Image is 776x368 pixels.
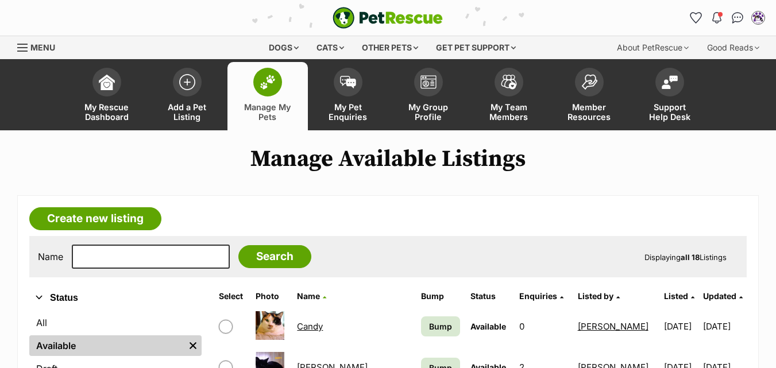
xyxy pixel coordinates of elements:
a: Menu [17,36,63,57]
td: [DATE] [659,307,702,346]
span: Listed [664,291,688,301]
a: Available [29,335,184,356]
a: Listed by [578,291,620,301]
button: Status [29,290,202,305]
a: Bump [421,316,460,336]
a: [PERSON_NAME] [578,321,648,332]
th: Select [214,287,250,305]
img: Hayley Barton profile pic [752,12,764,24]
a: Add a Pet Listing [147,62,227,130]
span: Displaying Listings [644,253,727,262]
input: Search [238,245,311,268]
a: All [29,312,202,333]
ul: Account quick links [687,9,767,27]
td: 0 [515,307,572,346]
span: translation missing: en.admin.listings.index.attributes.enquiries [519,291,557,301]
a: Favourites [687,9,705,27]
a: Conversations [728,9,747,27]
img: add-pet-listing-icon-0afa8454b4691262ce3f59096e99ab1cd57d4a30225e0717b998d2c9b9846f56.svg [179,74,195,90]
th: Bump [416,287,464,305]
a: Member Resources [549,62,630,130]
img: chat-41dd97257d64d25036548639549fe6c8038ab92f7586957e7f3b1b290dea8141.svg [732,12,744,24]
a: PetRescue [333,7,443,29]
a: Remove filter [184,335,202,356]
img: pet-enquiries-icon-7e3ad2cf08bfb03b45e93fb7055b45f3efa6380592205ae92323e6603595dc1f.svg [340,76,356,88]
a: Support Help Desk [630,62,710,130]
span: My Group Profile [403,102,454,122]
a: Manage My Pets [227,62,308,130]
div: Dogs [261,36,307,59]
div: About PetRescue [609,36,697,59]
span: My Team Members [483,102,535,122]
img: group-profile-icon-3fa3cf56718a62981997c0bc7e787c4b2cf8bcc04b72c1350f741eb67cf2f40e.svg [420,75,437,89]
a: Candy [297,321,323,332]
span: My Pet Enquiries [322,102,374,122]
strong: all 18 [681,253,700,262]
span: Add a Pet Listing [161,102,213,122]
th: Status [466,287,514,305]
td: [DATE] [703,307,746,346]
th: Photo [251,287,292,305]
span: Available [470,321,506,331]
span: Manage My Pets [242,102,294,122]
span: My Rescue Dashboard [81,102,133,122]
img: member-resources-icon-8e73f808a243e03378d46382f2149f9095a855e16c252ad45f914b54edf8863c.svg [581,74,597,90]
div: Good Reads [699,36,767,59]
div: Other pets [354,36,426,59]
a: My Rescue Dashboard [67,62,147,130]
span: Name [297,291,320,301]
span: Bump [429,320,452,332]
div: Get pet support [428,36,524,59]
a: My Team Members [469,62,549,130]
a: My Pet Enquiries [308,62,388,130]
span: Listed by [578,291,613,301]
a: Create new listing [29,207,161,230]
span: Member Resources [563,102,615,122]
img: dashboard-icon-eb2f2d2d3e046f16d808141f083e7271f6b2e854fb5c12c21221c1fb7104beca.svg [99,74,115,90]
button: Notifications [708,9,726,27]
img: help-desk-icon-fdf02630f3aa405de69fd3d07c3f3aa587a6932b1a1747fa1d2bba05be0121f9.svg [662,75,678,89]
img: logo-e224e6f780fb5917bec1dbf3a21bbac754714ae5b6737aabdf751b685950b380.svg [333,7,443,29]
a: Name [297,291,326,301]
img: notifications-46538b983faf8c2785f20acdc204bb7945ddae34d4c08c2a6579f10ce5e182be.svg [712,12,721,24]
span: Menu [30,42,55,52]
a: Enquiries [519,291,563,301]
span: Support Help Desk [644,102,696,122]
div: Cats [308,36,352,59]
a: My Group Profile [388,62,469,130]
button: My account [749,9,767,27]
a: Listed [664,291,694,301]
img: manage-my-pets-icon-02211641906a0b7f246fdf0571729dbe1e7629f14944591b6c1af311fb30b64b.svg [260,75,276,90]
a: Updated [703,291,743,301]
span: Updated [703,291,736,301]
label: Name [38,251,63,262]
img: team-members-icon-5396bd8760b3fe7c0b43da4ab00e1e3bb1a5d9ba89233759b79545d2d3fc5d0d.svg [501,75,517,90]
